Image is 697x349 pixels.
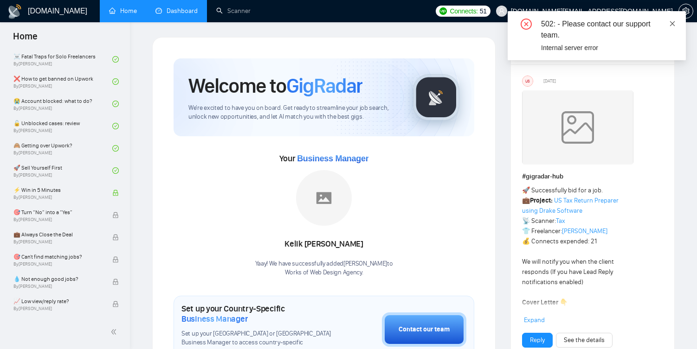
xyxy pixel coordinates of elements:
h1: Set up your Country-Specific [181,304,336,324]
span: ⚡ Win in 5 Minutes [13,185,103,195]
span: [DATE] [543,77,556,85]
button: setting [678,4,693,19]
a: 😭 Account blocked: what to do?By[PERSON_NAME] [13,94,112,114]
img: upwork-logo.png [439,7,447,15]
span: double-left [110,327,120,336]
p: Works of Web Design Agency . [255,268,393,277]
span: 🎯 Turn “No” into a “Yes” [13,208,103,217]
div: Contact our team [399,324,450,335]
span: check-circle [112,101,119,107]
a: searchScanner [216,7,251,15]
h1: Welcome to [188,73,362,98]
span: By [PERSON_NAME] [13,195,103,200]
span: Business Manager [297,154,368,163]
span: Expand [524,316,545,324]
span: lock [112,256,119,263]
span: user [498,8,505,14]
span: close [669,20,676,27]
img: placeholder.png [296,170,352,226]
a: [PERSON_NAME] [562,227,607,235]
div: Yaay! We have successfully added [PERSON_NAME] to [255,260,393,277]
a: Tax [556,217,565,225]
h1: # gigradar-hub [522,171,663,182]
span: lock [112,234,119,241]
div: Kelik [PERSON_NAME] [255,236,393,252]
span: Your [279,153,369,164]
a: US Tax Return Preparer using Drake Software [522,197,619,215]
span: 💼 Always Close the Deal [13,230,103,239]
a: ☠️ Fatal Traps for Solo FreelancersBy[PERSON_NAME] [13,49,112,70]
a: Reply [530,335,545,345]
span: 51 [480,6,487,16]
span: By [PERSON_NAME] [13,284,103,289]
a: homeHome [109,7,137,15]
div: 502: - Please contact our support team. [541,19,675,41]
span: 💧 Not enough good jobs? [13,274,103,284]
span: Home [6,30,45,49]
button: See the details [556,333,613,348]
a: See the details [564,335,605,345]
span: Business Manager [181,314,248,324]
span: close-circle [521,19,532,30]
a: dashboardDashboard [155,7,198,15]
span: By [PERSON_NAME] [13,239,103,245]
a: 🙈 Getting over Upwork?By[PERSON_NAME] [13,138,112,159]
span: check-circle [112,145,119,152]
a: 🚀 Sell Yourself FirstBy[PERSON_NAME] [13,160,112,181]
span: By [PERSON_NAME] [13,217,103,222]
div: Internal server error [541,43,675,53]
span: 🎯 Can't find matching jobs? [13,252,103,261]
span: We're excited to have you on board. Get ready to streamline your job search, unlock new opportuni... [188,104,398,121]
span: lock [112,279,119,285]
span: check-circle [112,167,119,174]
a: 🔓 Unblocked cases: reviewBy[PERSON_NAME] [13,116,112,136]
div: US [523,76,533,86]
a: setting [678,7,693,15]
span: check-circle [112,78,119,85]
span: check-circle [112,123,119,129]
span: lock [112,190,119,196]
span: lock [112,212,119,218]
span: check-circle [112,56,119,63]
a: ❌ How to get banned on UpworkBy[PERSON_NAME] [13,71,112,92]
span: By [PERSON_NAME] [13,306,103,311]
span: 📈 Low view/reply rate? [13,297,103,306]
button: Reply [522,333,553,348]
span: Connects: [450,6,478,16]
img: gigradar-logo.png [413,74,459,121]
span: GigRadar [286,73,362,98]
img: weqQh+iSagEgQAAAABJRU5ErkJggg== [522,90,633,165]
strong: Project: [530,197,553,204]
span: lock [112,301,119,307]
strong: Cover Letter 👇 [522,298,568,306]
span: By [PERSON_NAME] [13,261,103,267]
img: logo [7,4,22,19]
button: Contact our team [382,312,466,347]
